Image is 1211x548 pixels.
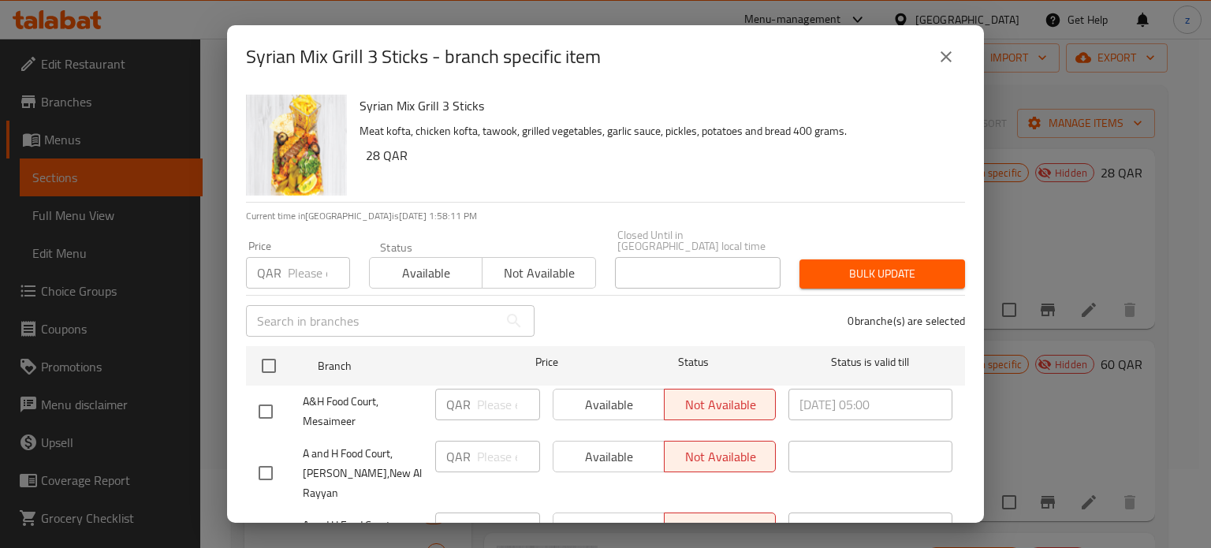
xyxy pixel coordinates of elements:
button: Bulk update [799,259,965,289]
span: Bulk update [812,264,952,284]
button: close [927,38,965,76]
input: Search in branches [246,305,498,337]
span: Price [494,352,599,372]
span: A&H Food Court, Mesaimeer [303,392,423,431]
h6: 28 QAR [366,144,952,166]
p: QAR [446,447,471,466]
h2: Syrian Mix Grill 3 Sticks - branch specific item [246,44,601,69]
img: Syrian Mix Grill 3 Sticks [246,95,347,196]
p: QAR [446,395,471,414]
p: Current time in [GEOGRAPHIC_DATA] is [DATE] 1:58:11 PM [246,209,965,223]
input: Please enter price [477,513,540,544]
span: Status is valid till [788,352,952,372]
span: Not available [489,262,589,285]
span: Status [612,352,776,372]
p: 0 branche(s) are selected [848,313,965,329]
input: Please enter price [288,257,350,289]
span: A and H Food Court, [PERSON_NAME],New Al Rayyan [303,444,423,503]
p: Meat kofta, chicken kofta, tawook, grilled vegetables, garlic sauce, pickles, potatoes and bread ... [360,121,952,141]
span: Branch [318,356,482,376]
input: Please enter price [477,389,540,420]
button: Not available [482,257,595,289]
p: QAR [446,519,471,538]
p: QAR [257,263,281,282]
span: Available [376,262,476,285]
h6: Syrian Mix Grill 3 Sticks [360,95,952,117]
input: Please enter price [477,441,540,472]
button: Available [369,257,483,289]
